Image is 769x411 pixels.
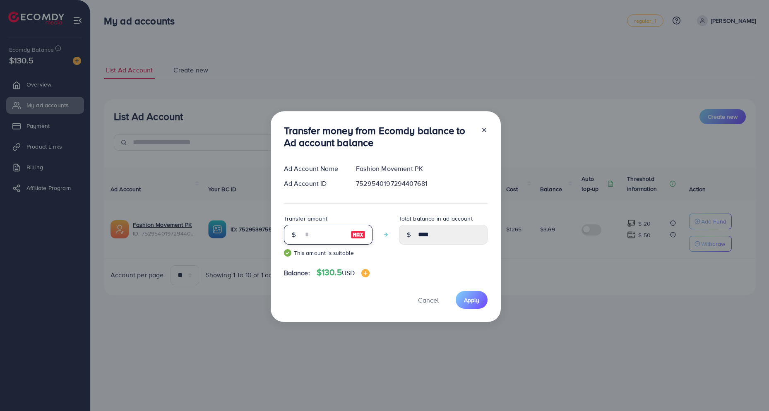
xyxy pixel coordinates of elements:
iframe: Chat [734,374,763,405]
div: Ad Account ID [277,179,350,188]
button: Apply [456,291,488,309]
div: 7529540197294407681 [349,179,494,188]
img: guide [284,249,291,257]
div: Ad Account Name [277,164,350,173]
label: Total balance in ad account [399,214,473,223]
img: image [361,269,370,277]
img: image [351,230,365,240]
label: Transfer amount [284,214,327,223]
span: Balance: [284,268,310,278]
h3: Transfer money from Ecomdy balance to Ad account balance [284,125,474,149]
span: Cancel [418,296,439,305]
small: This amount is suitable [284,249,372,257]
h4: $130.5 [317,267,370,278]
span: USD [342,268,355,277]
span: Apply [464,296,479,304]
button: Cancel [408,291,449,309]
div: Fashion Movement PK [349,164,494,173]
